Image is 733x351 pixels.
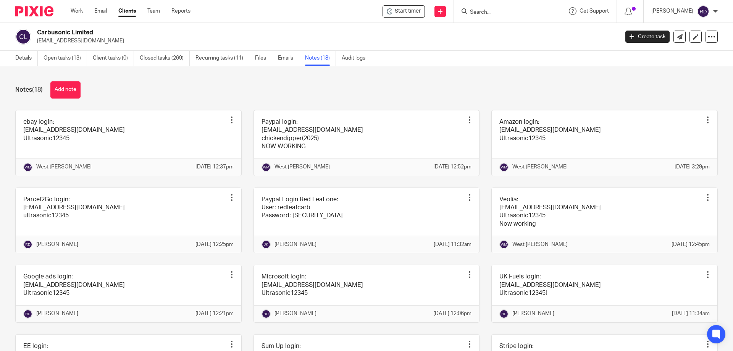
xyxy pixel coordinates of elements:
img: svg%3E [697,5,709,18]
button: Add note [50,81,81,99]
a: Notes (18) [305,51,336,66]
p: [DATE] 12:21pm [195,310,234,317]
a: Clients [118,7,136,15]
h2: Carbusonic Limited [37,29,499,37]
a: Create task [625,31,670,43]
span: Get Support [580,8,609,14]
p: West [PERSON_NAME] [512,163,568,171]
a: Files [255,51,272,66]
p: [DATE] 12:06pm [433,310,471,317]
img: svg%3E [262,163,271,172]
p: [PERSON_NAME] [274,310,316,317]
p: West [PERSON_NAME] [512,241,568,248]
p: West [PERSON_NAME] [274,163,330,171]
img: svg%3E [499,309,509,319]
p: [DATE] 11:34am [672,310,710,317]
a: Open tasks (13) [44,51,87,66]
img: svg%3E [23,163,32,172]
span: Start timer [395,7,421,15]
p: [PERSON_NAME] [36,310,78,317]
a: Audit logs [342,51,371,66]
a: Closed tasks (269) [140,51,190,66]
img: svg%3E [499,240,509,249]
p: [PERSON_NAME] [651,7,693,15]
p: [DATE] 12:52pm [433,163,471,171]
img: svg%3E [499,163,509,172]
p: [PERSON_NAME] [274,241,316,248]
a: Email [94,7,107,15]
a: Client tasks (0) [93,51,134,66]
span: (18) [32,87,43,93]
h1: Notes [15,86,43,94]
p: [DATE] 3:29pm [675,163,710,171]
p: [DATE] 12:25pm [195,241,234,248]
p: [EMAIL_ADDRESS][DOMAIN_NAME] [37,37,614,45]
div: Carbusonic Limited [383,5,425,18]
a: Team [147,7,160,15]
img: Pixie [15,6,53,16]
a: Recurring tasks (11) [195,51,249,66]
p: [PERSON_NAME] [36,241,78,248]
a: Work [71,7,83,15]
p: [DATE] 11:32am [434,241,471,248]
p: West [PERSON_NAME] [36,163,92,171]
a: Details [15,51,38,66]
input: Search [469,9,538,16]
img: svg%3E [15,29,31,45]
a: Reports [171,7,191,15]
p: [PERSON_NAME] [512,310,554,317]
a: Emails [278,51,299,66]
img: svg%3E [23,309,32,319]
img: svg%3E [262,240,271,249]
p: [DATE] 12:37pm [195,163,234,171]
p: [DATE] 12:45pm [672,241,710,248]
img: svg%3E [23,240,32,249]
img: svg%3E [262,309,271,319]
